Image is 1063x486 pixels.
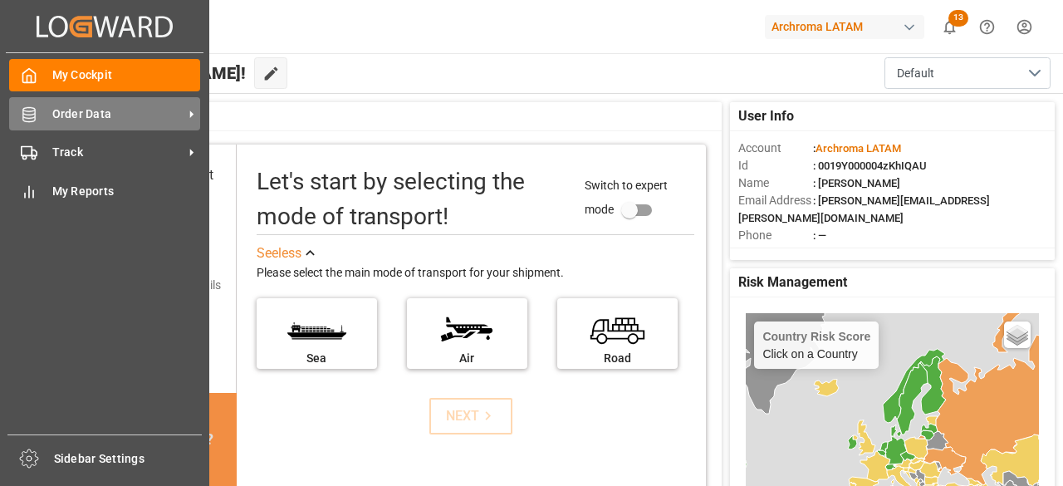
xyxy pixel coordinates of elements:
[762,330,870,343] h4: Country Risk Score
[54,450,203,468] span: Sidebar Settings
[257,243,301,263] div: See less
[1004,322,1031,348] a: Layers
[265,350,369,367] div: Sea
[9,59,200,91] a: My Cockpit
[738,194,990,224] span: : [PERSON_NAME][EMAIL_ADDRESS][PERSON_NAME][DOMAIN_NAME]
[52,183,201,200] span: My Reports
[813,177,900,189] span: : [PERSON_NAME]
[738,140,813,157] span: Account
[257,164,569,234] div: Let's start by selecting the mode of transport!
[415,350,519,367] div: Air
[566,350,669,367] div: Road
[429,398,512,434] button: NEXT
[813,229,826,242] span: : —
[257,263,694,283] div: Please select the main mode of transport for your shipment.
[52,66,201,84] span: My Cockpit
[585,179,668,216] span: Switch to expert mode
[738,227,813,244] span: Phone
[738,192,813,209] span: Email Address
[948,10,968,27] span: 13
[9,174,200,207] a: My Reports
[813,160,927,172] span: : 0019Y000004zKhIQAU
[897,65,934,82] span: Default
[446,406,497,426] div: NEXT
[738,272,847,292] span: Risk Management
[738,244,813,262] span: Account Type
[738,157,813,174] span: Id
[738,106,794,126] span: User Info
[765,11,931,42] button: Archroma LATAM
[738,174,813,192] span: Name
[765,15,924,39] div: Archroma LATAM
[52,106,184,123] span: Order Data
[52,144,184,161] span: Track
[968,8,1006,46] button: Help Center
[884,57,1051,89] button: open menu
[813,247,855,259] span: : Shipper
[813,142,901,155] span: :
[762,330,870,361] div: Click on a Country
[816,142,901,155] span: Archroma LATAM
[931,8,968,46] button: show 13 new notifications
